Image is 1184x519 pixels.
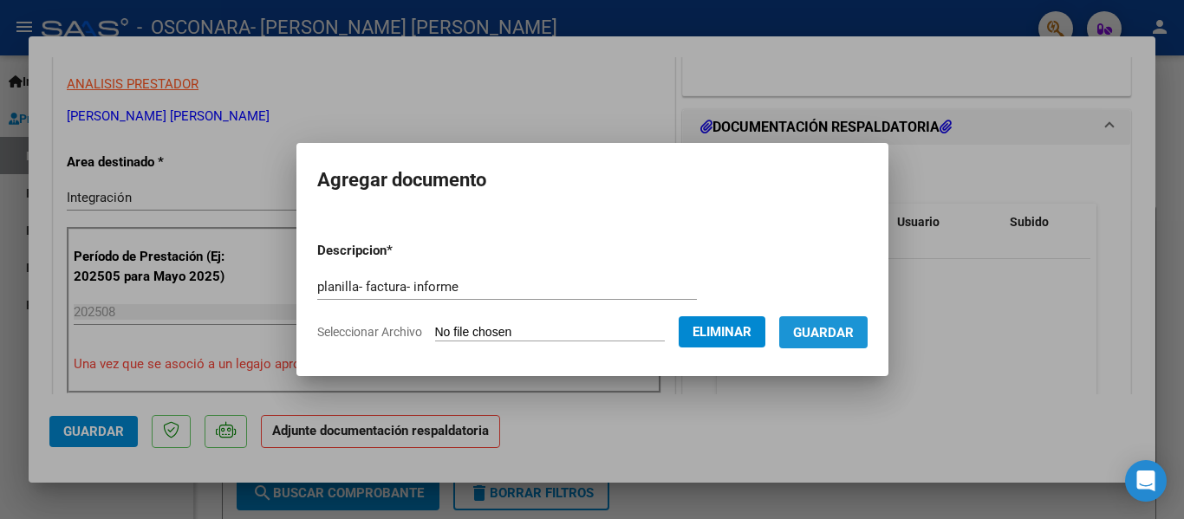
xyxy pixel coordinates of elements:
[679,316,765,347] button: Eliminar
[693,324,751,340] span: Eliminar
[317,325,422,339] span: Seleccionar Archivo
[317,241,483,261] p: Descripcion
[793,325,854,341] span: Guardar
[779,316,868,348] button: Guardar
[1125,460,1167,502] div: Open Intercom Messenger
[317,164,868,197] h2: Agregar documento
